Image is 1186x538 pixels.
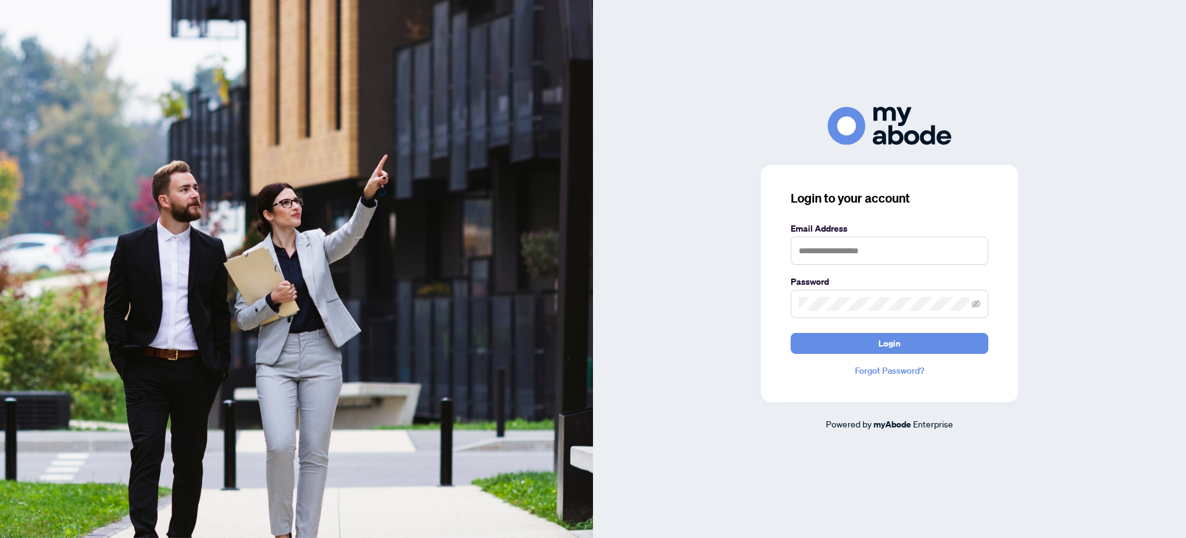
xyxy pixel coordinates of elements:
[913,418,953,429] span: Enterprise
[828,107,951,145] img: ma-logo
[791,275,988,288] label: Password
[826,418,872,429] span: Powered by
[972,300,980,308] span: eye-invisible
[791,333,988,354] button: Login
[873,418,911,431] a: myAbode
[791,222,988,235] label: Email Address
[878,334,901,353] span: Login
[791,190,988,207] h3: Login to your account
[791,364,988,377] a: Forgot Password?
